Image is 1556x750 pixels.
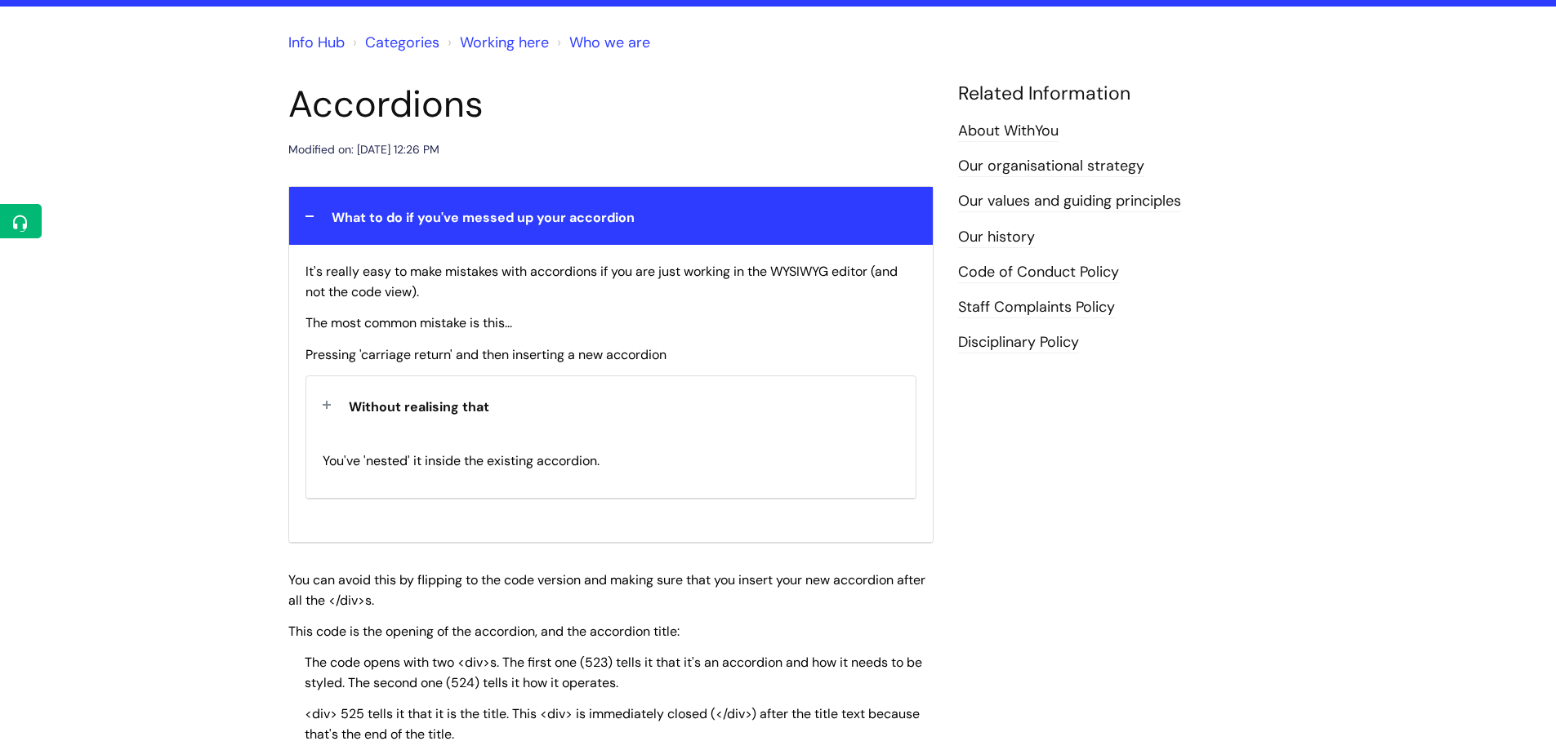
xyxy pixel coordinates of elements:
[349,29,439,55] li: Solution home
[958,332,1079,353] a: Disciplinary Policy
[288,571,925,609] span: You can avoid this by flipping to the code version and making sure that you insert your new accor...
[958,262,1119,283] a: Code of Conduct Policy
[569,33,650,52] a: Who we are
[958,121,1059,142] a: About WithYou
[305,705,920,743] span: <div> 525 tells it that it is the title. This <div> is immediately closed (</div>) after the titl...
[958,156,1144,177] a: Our organisational strategy
[323,452,600,469] span: You've 'nested' it inside the existing accordion.
[288,623,680,640] span: This code is the opening of the accordion, and the accordion title:
[460,33,549,52] a: Working here
[305,314,512,331] span: The most common mistake is this...
[288,33,345,52] a: Info Hub
[332,209,635,226] span: What to do if you've messed up your accordion
[288,82,934,126] h1: Accordions
[444,29,549,55] li: Working here
[305,346,667,363] span: Pressing 'carriage return' and then inserting a new accordion
[553,29,650,55] li: Who we are
[305,263,898,300] span: It's really easy to make mistakes with accordions if you are just working in the WYSIWYG editor (...
[349,398,489,415] span: Without realising that
[958,227,1035,248] a: Our history
[958,191,1181,212] a: Our values and guiding principles
[365,33,439,52] a: Categories
[958,82,1268,105] h4: Related Information
[288,140,439,160] div: Modified on: [DATE] 12:26 PM
[958,297,1115,318] a: Staff Complaints Policy
[305,654,922,691] span: The code opens with two <div>s. The first one (523) tells it that it's an accordion and how it ne...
